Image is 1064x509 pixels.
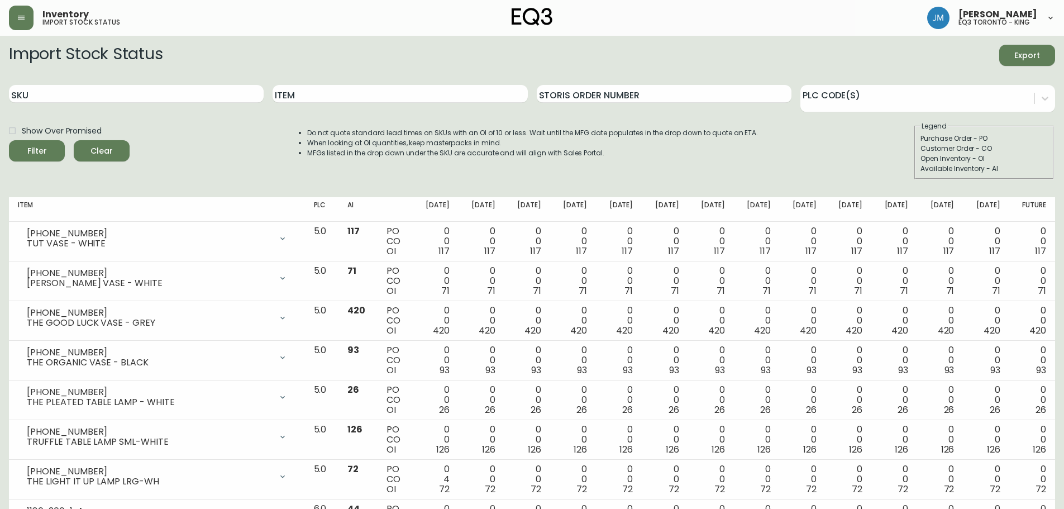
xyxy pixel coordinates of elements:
[943,245,955,258] span: 117
[1009,197,1055,222] th: Future
[1018,306,1046,336] div: 0 0
[963,197,1009,222] th: [DATE]
[27,144,47,158] div: Filter
[920,144,1048,154] div: Customer Order - CO
[9,45,163,66] h2: Import Stock Status
[826,197,871,222] th: [DATE]
[619,443,633,456] span: 126
[467,226,495,256] div: 0 0
[559,266,587,296] div: 0 0
[27,397,271,407] div: THE PLEATED TABLE LAMP - WHITE
[834,385,862,415] div: 0 0
[422,266,450,296] div: 0 0
[846,324,862,337] span: 420
[27,358,271,368] div: THE ORGANIC VASE - BLACK
[484,245,495,258] span: 117
[851,245,862,258] span: 117
[387,464,404,494] div: PO CO
[651,385,679,415] div: 0 0
[467,464,495,494] div: 0 0
[760,245,771,258] span: 117
[697,385,725,415] div: 0 0
[714,483,725,496] span: 72
[1018,226,1046,256] div: 0 0
[559,306,587,336] div: 0 0
[616,324,633,337] span: 420
[938,324,955,337] span: 420
[743,306,771,336] div: 0 0
[387,324,396,337] span: OI
[622,483,633,496] span: 72
[1038,284,1046,297] span: 71
[576,403,587,416] span: 26
[576,245,587,258] span: 117
[623,364,633,377] span: 93
[27,229,271,239] div: [PHONE_NUMBER]
[387,364,396,377] span: OI
[307,128,758,138] li: Do not quote standard lead times on SKUs with an OI of 10 or less. Wait until the MFG date popula...
[789,306,817,336] div: 0 0
[834,306,862,336] div: 0 0
[651,306,679,336] div: 0 0
[18,464,296,489] div: [PHONE_NUMBER]THE LIGHT IT UP LAMP LRG-WH
[513,385,541,415] div: 0 0
[1018,385,1046,415] div: 0 0
[559,464,587,494] div: 0 0
[513,345,541,375] div: 0 0
[347,344,359,356] span: 93
[422,464,450,494] div: 0 4
[734,197,780,222] th: [DATE]
[347,463,359,475] span: 72
[1018,464,1046,494] div: 0 0
[487,284,495,297] span: 71
[717,284,725,297] span: 71
[712,443,725,456] span: 126
[834,425,862,455] div: 0 0
[944,403,955,416] span: 26
[715,364,725,377] span: 93
[18,306,296,330] div: [PHONE_NUMBER]THE GOOD LUCK VASE - GREY
[485,483,495,496] span: 72
[697,266,725,296] div: 0 0
[305,420,338,460] td: 5.0
[513,266,541,296] div: 0 0
[880,464,908,494] div: 0 0
[305,341,338,380] td: 5.0
[9,197,305,222] th: Item
[596,197,642,222] th: [DATE]
[27,427,271,437] div: [PHONE_NUMBER]
[467,306,495,336] div: 0 0
[972,385,1000,415] div: 0 0
[920,164,1048,174] div: Available Inventory - AI
[513,425,541,455] div: 0 0
[834,464,862,494] div: 0 0
[305,222,338,261] td: 5.0
[789,425,817,455] div: 0 0
[972,306,1000,336] div: 0 0
[668,245,679,258] span: 117
[757,443,771,456] span: 126
[891,324,908,337] span: 420
[387,385,404,415] div: PO CO
[440,364,450,377] span: 93
[559,226,587,256] div: 0 0
[805,245,817,258] span: 117
[18,385,296,410] div: [PHONE_NUMBER]THE PLEATED TABLE LAMP - WHITE
[387,266,404,296] div: PO CO
[27,348,271,358] div: [PHONE_NUMBER]
[422,385,450,415] div: 0 0
[574,443,587,456] span: 126
[926,266,954,296] div: 0 0
[347,264,356,277] span: 71
[439,403,450,416] span: 26
[1036,403,1046,416] span: 26
[880,226,908,256] div: 0 0
[467,385,495,415] div: 0 0
[347,383,359,396] span: 26
[900,284,908,297] span: 71
[18,425,296,449] div: [PHONE_NUMBER]TRUFFLE TABLE LAMP SML-WHITE
[27,318,271,328] div: THE GOOD LUCK VASE - GREY
[941,443,955,456] span: 126
[1008,49,1046,63] span: Export
[1029,324,1046,337] span: 420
